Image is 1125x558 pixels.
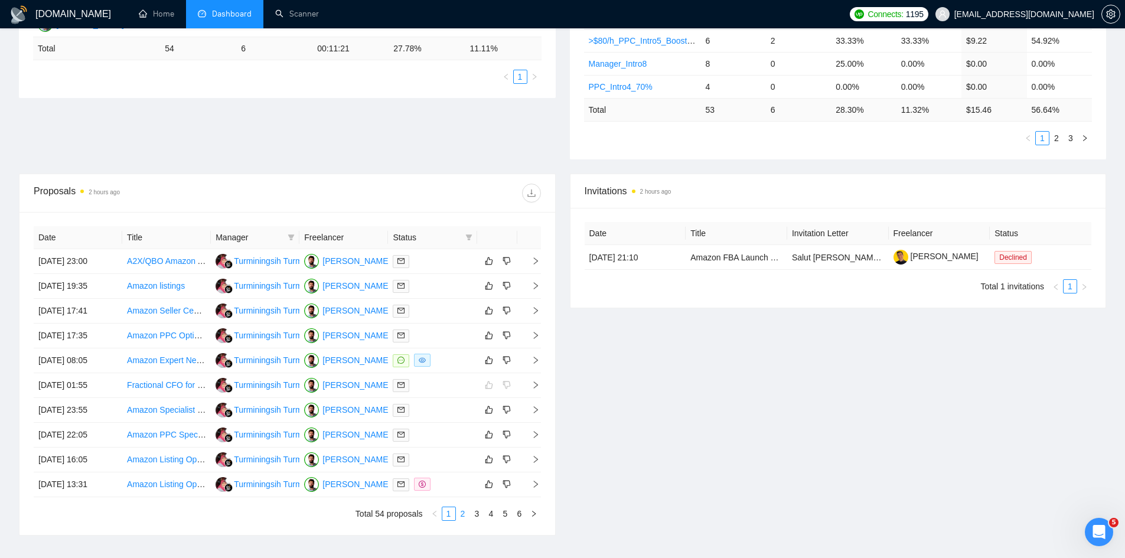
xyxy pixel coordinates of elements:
span: download [523,188,540,198]
button: like [482,279,496,293]
td: Total [584,98,701,121]
span: right [530,510,537,517]
img: gigradar-bm.png [224,285,233,293]
td: $ 15.46 [961,98,1026,121]
a: TTurminingsih Turminingsih [216,404,330,414]
span: right [522,406,540,414]
span: right [522,257,540,265]
td: 6 [766,98,831,121]
li: Previous Page [499,70,513,84]
span: like [485,331,493,340]
a: 2 [456,507,469,520]
span: like [485,430,493,439]
a: Amazon Expert Needed for E-commerce Strategy and Optimization [127,355,373,365]
td: 33.33% [896,29,961,52]
td: A2X/QBO Amazon Accountant for One-Time Year-End Close [122,249,211,274]
img: RC [304,279,319,293]
span: filter [465,234,472,241]
span: 1195 [906,8,924,21]
li: 1 [1063,279,1077,293]
li: Total 54 proposals [356,507,423,521]
li: Next Page [527,507,541,521]
button: dislike [500,353,514,367]
time: 2 hours ago [640,188,671,195]
a: TTurminingsih Turminingsih [216,280,330,290]
td: 11.11 % [465,37,541,60]
td: 0.00% [831,75,896,98]
td: [DATE] 01:55 [34,373,122,398]
img: RC [304,378,319,393]
button: dislike [500,477,514,491]
a: RC[PERSON_NAME] [304,305,390,315]
td: Total [33,37,160,60]
a: TTurminingsih Turminingsih [216,380,330,389]
a: RC[PERSON_NAME] [304,280,390,290]
div: [PERSON_NAME] [322,279,390,292]
button: left [499,70,513,84]
th: Date [34,226,122,249]
td: Amazon Specialist Needed for Home Decor E-commerce Launch [122,398,211,423]
span: like [485,355,493,365]
img: gigradar-bm.png [224,384,233,393]
img: upwork-logo.png [855,9,864,19]
td: 2 [766,29,831,52]
img: T [216,353,230,368]
th: Date [585,222,686,245]
a: TTurminingsih Turminingsih [216,256,330,265]
a: TTurminingsih Turminingsih [216,330,330,340]
span: filter [288,234,295,241]
button: dislike [500,403,514,417]
img: gigradar-bm.png [224,409,233,417]
div: Turminingsih Turminingsih [234,478,330,491]
span: right [522,381,540,389]
button: dislike [500,304,514,318]
button: dislike [500,279,514,293]
a: RC[PERSON_NAME] [304,404,390,414]
span: dislike [503,281,511,291]
a: TTurminingsih Turminingsih [216,479,330,488]
li: 3 [1064,131,1078,145]
span: right [522,306,540,315]
span: right [522,356,540,364]
button: right [527,70,542,84]
li: 2 [456,507,470,521]
th: Manager [211,226,299,249]
td: Amazon listings [122,274,211,299]
span: like [485,479,493,489]
a: Amazon PPC Optimization [127,331,225,340]
li: 6 [513,507,527,521]
img: gigradar-bm.png [224,360,233,368]
a: 1 [1064,280,1077,293]
div: Turminingsih Turminingsih [234,304,330,317]
button: like [482,452,496,466]
img: gigradar-bm.png [224,459,233,467]
img: T [216,403,230,417]
td: Amazon Listing Optimization & Brand Issue Resolution [122,448,211,472]
button: like [482,328,496,342]
td: 6 [700,29,765,52]
th: Title [686,222,787,245]
span: like [485,256,493,266]
div: Turminingsih Turminingsih [234,254,330,267]
span: dislike [503,331,511,340]
span: mail [397,257,405,265]
td: 56.64 % [1027,98,1092,121]
th: Status [990,222,1091,245]
span: left [431,510,438,517]
span: right [522,480,540,488]
div: Turminingsih Turminingsih [234,279,330,292]
a: Amazon PPC Specialist for Daily ASIN Management [127,430,318,439]
span: filter [463,229,475,246]
a: RC[PERSON_NAME] [304,380,390,389]
img: T [216,477,230,492]
img: gigradar-bm.png [224,260,233,269]
span: left [1052,283,1059,291]
a: TTurminingsih Turminingsih [216,305,330,315]
span: left [1025,135,1032,142]
img: T [216,452,230,467]
li: Next Page [1077,279,1091,293]
button: setting [1101,5,1120,24]
a: setting [1101,9,1120,19]
img: gigradar-bm.png [224,484,233,492]
button: like [482,403,496,417]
